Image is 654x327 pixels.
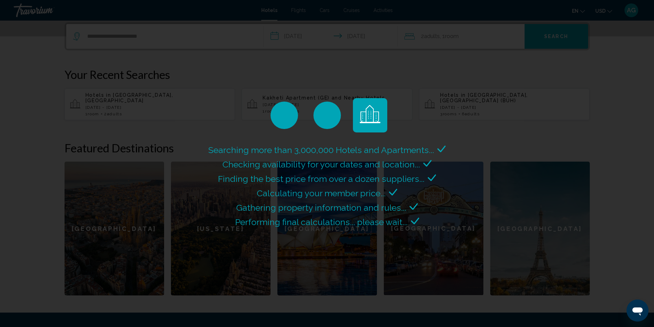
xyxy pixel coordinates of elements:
span: Calculating your member price... [257,188,386,198]
span: Finding the best price from over a dozen suppliers... [218,174,424,184]
span: Searching more than 3,000,000 Hotels and Apartments... [208,145,434,155]
span: Checking availability for your dates and location... [222,159,420,170]
span: Performing final calculations... please wait... [235,217,408,227]
iframe: לחצן לפתיחת חלון הודעות הטקסט [627,300,649,322]
span: Gathering property information and rules... [236,202,406,213]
